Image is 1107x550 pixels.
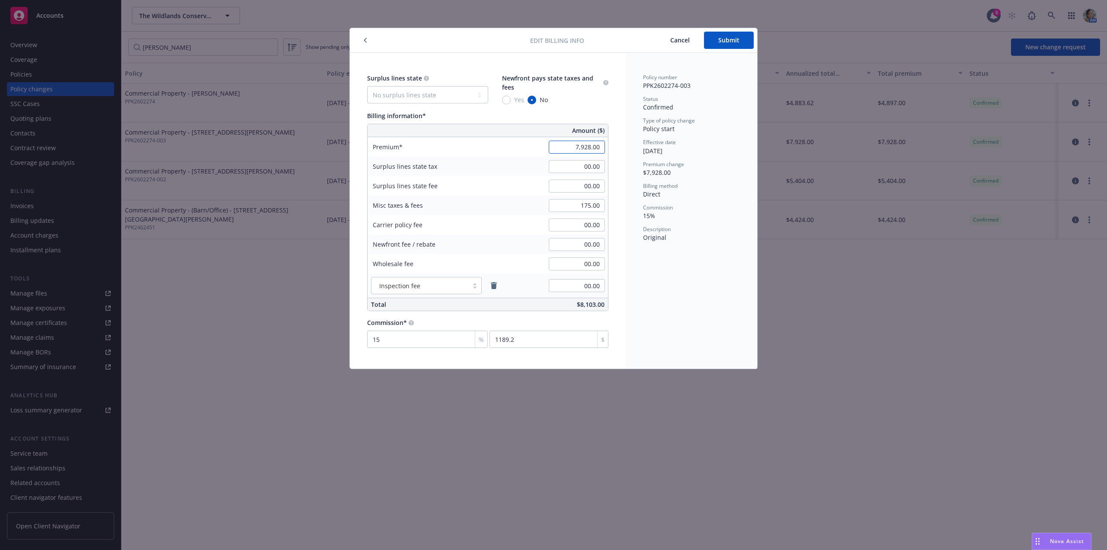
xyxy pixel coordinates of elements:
[514,95,524,104] span: Yes
[601,335,605,344] span: $
[1032,533,1091,550] button: Nova Assist
[718,36,739,44] span: Submit
[502,74,593,91] span: Newfront pays state taxes and fees
[367,112,426,120] span: Billing information*
[530,36,584,45] span: Edit billing info
[643,74,677,81] span: Policy number
[373,182,438,190] span: Surplus lines state fee
[643,125,675,133] span: Policy start
[549,219,605,232] input: 0.00
[489,280,499,291] a: remove
[643,204,673,211] span: Commission
[643,233,666,241] span: Original
[643,182,678,190] span: Billing method
[549,180,605,193] input: 0.00
[656,32,704,49] button: Cancel
[373,201,423,209] span: Misc taxes & fees
[643,81,691,90] span: PPK2602274-003
[367,74,422,82] span: Surplus lines state
[549,141,605,154] input: 0.00
[549,257,605,270] input: 0.00
[643,168,671,177] span: $7,928.00
[540,95,548,104] span: No
[643,190,660,198] span: Direct
[643,95,658,103] span: Status
[643,225,671,233] span: Description
[479,335,484,344] span: %
[367,318,407,327] span: Commission*
[1032,533,1043,550] div: Drag to move
[502,96,511,104] input: Yes
[373,221,422,229] span: Carrier policy fee
[1050,537,1084,545] span: Nova Assist
[549,160,605,173] input: 0.00
[373,260,413,268] span: Wholesale fee
[643,117,695,124] span: Type of policy change
[376,281,464,290] span: Inspection fee
[643,161,684,168] span: Premium change
[643,103,673,111] span: Confirmed
[373,143,403,151] span: Premium
[371,300,386,309] span: Total
[577,300,605,309] span: $8,103.00
[549,279,605,292] input: 0.00
[704,32,754,49] button: Submit
[549,199,605,212] input: 0.00
[528,96,536,104] input: No
[379,281,420,290] span: Inspection fee
[373,240,435,248] span: Newfront fee / rebate
[572,126,605,135] span: Amount ($)
[549,238,605,251] input: 0.00
[643,147,662,155] span: [DATE]
[643,212,655,220] span: 15%
[670,36,690,44] span: Cancel
[643,138,676,146] span: Effective date
[373,162,437,170] span: Surplus lines state tax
